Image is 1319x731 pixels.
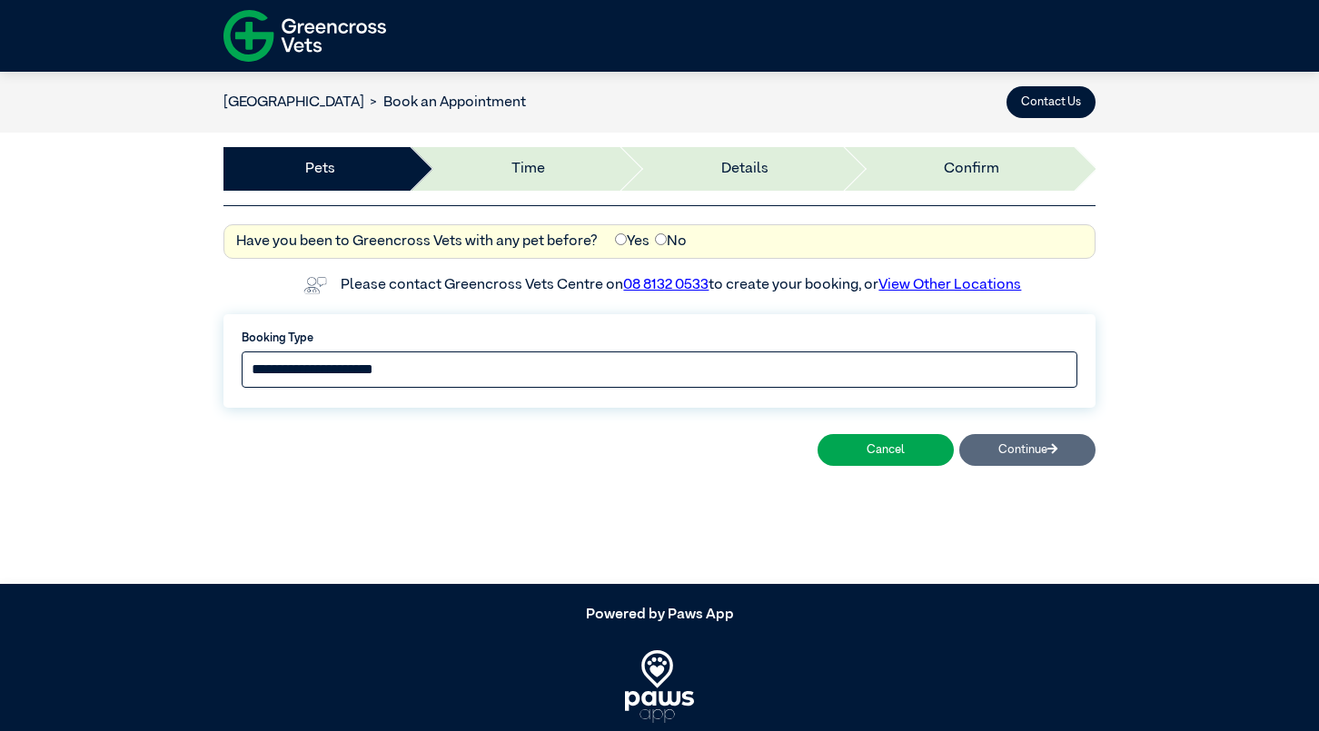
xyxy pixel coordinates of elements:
[655,233,667,245] input: No
[223,607,1096,624] h5: Powered by Paws App
[341,278,1021,292] label: Please contact Greencross Vets Centre on to create your booking, or
[223,92,526,114] nav: breadcrumb
[818,434,954,466] button: Cancel
[236,231,598,252] label: Have you been to Greencross Vets with any pet before?
[223,95,364,110] a: [GEOGRAPHIC_DATA]
[615,231,650,252] label: Yes
[878,278,1021,292] a: View Other Locations
[655,231,687,252] label: No
[1007,86,1096,118] button: Contact Us
[364,92,526,114] li: Book an Appointment
[242,330,1077,347] label: Booking Type
[615,233,627,245] input: Yes
[623,278,709,292] a: 08 8132 0533
[223,5,386,67] img: f-logo
[305,158,335,180] a: Pets
[298,271,332,300] img: vet
[625,650,695,723] img: PawsApp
